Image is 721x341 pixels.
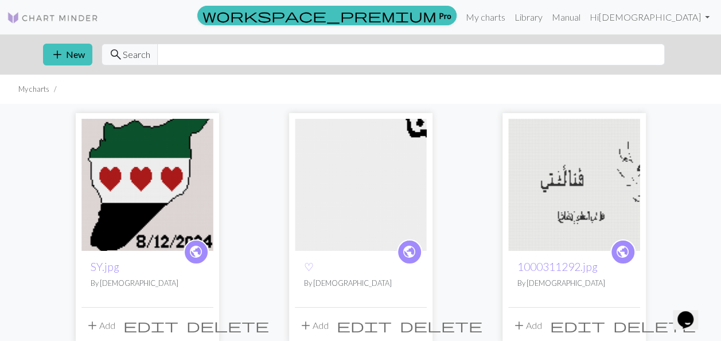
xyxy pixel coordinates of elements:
span: delete [400,317,482,334]
button: Add [508,315,546,336]
img: 1000311292.jpg [508,119,640,251]
span: add [299,317,313,334]
a: Hi[DEMOGRAPHIC_DATA] [585,6,714,29]
a: ♡ [295,178,427,189]
span: Search [123,48,150,61]
p: By [DEMOGRAPHIC_DATA] [304,278,418,289]
span: add [50,46,64,63]
span: edit [337,317,392,334]
i: public [402,241,416,263]
i: public [189,241,203,263]
a: ♡ [304,260,314,273]
span: workspace_premium [202,7,437,24]
img: SY.jpg [81,119,213,251]
a: 1000311292.jpg [517,260,598,273]
img: Logo [7,11,99,25]
button: Delete [396,315,486,336]
a: SY.jpg [91,260,119,273]
button: Edit [119,315,182,336]
span: delete [613,317,696,334]
button: Edit [333,315,396,336]
a: Library [510,6,547,29]
button: Add [295,315,333,336]
a: My charts [461,6,510,29]
i: Edit [123,319,178,332]
button: New [43,44,92,65]
p: By [DEMOGRAPHIC_DATA] [517,278,631,289]
img: ♡ [295,119,427,251]
span: add [512,317,526,334]
button: Add [81,315,119,336]
iframe: chat widget [673,295,710,330]
a: 1000311292.jpg [508,178,640,189]
span: public [402,243,416,261]
a: public [610,239,636,265]
span: search [109,46,123,63]
button: Delete [182,315,273,336]
span: public [615,243,630,261]
li: My charts [18,84,49,95]
a: Manual [547,6,585,29]
span: add [85,317,99,334]
a: Pro [197,6,457,25]
span: edit [123,317,178,334]
i: Edit [337,319,392,332]
button: Delete [609,315,700,336]
button: Edit [546,315,609,336]
i: Edit [550,319,605,332]
i: public [615,241,630,263]
a: public [397,239,422,265]
a: SY.jpg [81,178,213,189]
a: public [184,239,209,265]
span: edit [550,317,605,334]
span: delete [186,317,269,334]
p: By [DEMOGRAPHIC_DATA] [91,278,204,289]
span: public [189,243,203,261]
